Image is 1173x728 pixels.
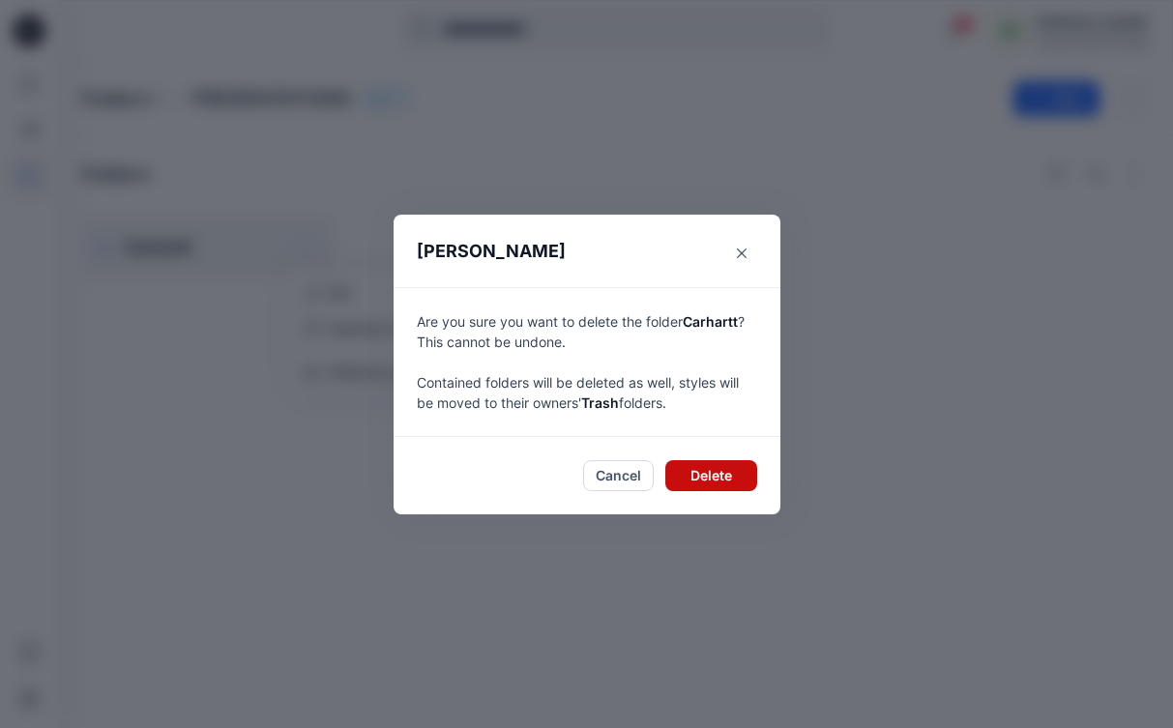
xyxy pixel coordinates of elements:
[665,460,757,491] button: Delete
[683,313,738,330] span: Carhartt
[583,460,654,491] button: Cancel
[726,238,757,269] button: Close
[394,215,780,287] header: [PERSON_NAME]
[581,394,619,411] span: Trash
[417,311,757,413] p: Are you sure you want to delete the folder ? This cannot be undone. Contained folders will be del...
